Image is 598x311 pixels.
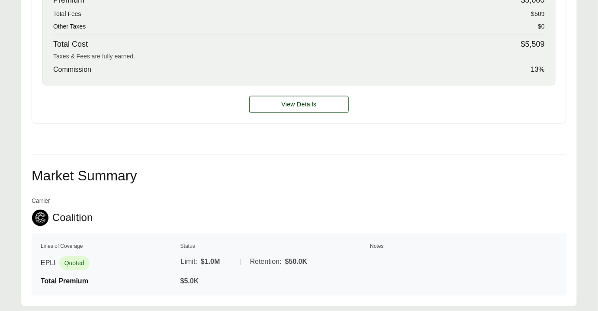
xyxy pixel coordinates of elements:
[53,22,86,31] span: Other Taxes
[370,242,558,251] th: Notes
[32,210,48,226] img: Coalition
[521,38,545,50] span: $5,509
[52,212,93,224] span: Coalition
[538,22,545,31] span: $0
[32,197,93,206] span: Carrier
[59,256,90,270] span: Quoted
[180,242,368,251] th: Status
[41,278,88,285] span: Total Premium
[250,257,282,267] span: Retention:
[32,169,566,183] h2: Market Summary
[53,52,545,61] div: Taxes & Fees are fully earned.
[285,257,308,267] span: $50.0K
[40,242,178,251] th: Lines of Coverage
[180,278,199,285] span: $5.0K
[282,100,317,109] span: View Details
[41,258,56,269] span: EPLI
[53,10,81,19] span: Total Fees
[531,64,545,75] span: 13 %
[240,258,241,266] span: |
[249,96,349,113] a: Coalition - Incumbent details
[181,257,197,267] span: Limit:
[249,96,349,113] button: View Details
[53,64,91,75] span: Commission
[53,38,88,50] span: Total Cost
[201,257,220,267] span: $1.0M
[531,10,545,19] span: $509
